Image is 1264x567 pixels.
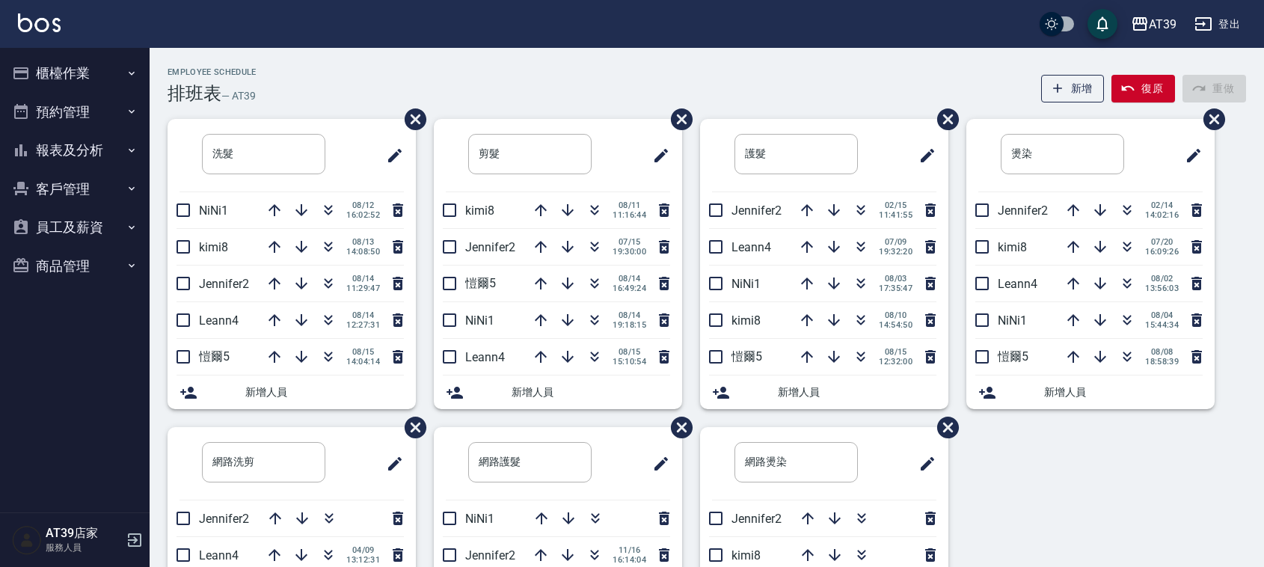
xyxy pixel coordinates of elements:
h3: 排班表 [168,83,221,104]
span: 08/02 [1145,274,1179,283]
span: Leann4 [731,240,771,254]
span: 修改班表的標題 [643,446,670,482]
span: 15:10:54 [613,357,646,367]
input: 排版標題 [468,442,592,482]
span: 11:16:44 [613,210,646,220]
span: 08/14 [346,274,380,283]
span: 新增人員 [245,384,404,400]
button: 客戶管理 [6,170,144,209]
span: 15:44:34 [1145,320,1179,330]
span: 08/15 [879,347,912,357]
span: 08/15 [346,347,380,357]
span: 愷爾5 [465,276,496,290]
span: 愷爾5 [199,349,230,364]
span: 刪除班表 [393,405,429,450]
button: 復原 [1111,75,1175,102]
span: 08/15 [613,347,646,357]
span: 愷爾5 [731,349,762,364]
span: Jennifer2 [731,203,782,218]
span: 16:09:26 [1145,247,1179,257]
button: 新增 [1041,75,1105,102]
span: 18:58:39 [1145,357,1179,367]
span: Jennifer2 [998,203,1048,218]
span: 16:02:52 [346,210,380,220]
span: 刪除班表 [926,97,961,141]
div: 新增人員 [966,376,1215,409]
span: 11/16 [613,545,646,555]
span: 14:54:50 [879,320,912,330]
h2: Employee Schedule [168,67,257,77]
span: 11:41:55 [879,210,912,220]
span: Jennifer2 [199,512,249,526]
span: NiNi1 [465,512,494,526]
div: 新增人員 [700,376,948,409]
span: 新增人員 [1044,384,1203,400]
span: 刪除班表 [393,97,429,141]
span: kimi8 [199,240,228,254]
span: 14:02:16 [1145,210,1179,220]
button: 員工及薪資 [6,208,144,247]
button: 預約管理 [6,93,144,132]
span: 刪除班表 [1192,97,1227,141]
span: 14:04:14 [346,357,380,367]
input: 排版標題 [734,134,858,174]
img: Person [12,525,42,555]
span: 刪除班表 [660,97,695,141]
span: 修改班表的標題 [643,138,670,174]
input: 排版標題 [202,442,325,482]
button: AT39 [1125,9,1182,40]
button: 登出 [1188,10,1246,38]
h6: — AT39 [221,88,256,104]
span: Leann4 [465,350,505,364]
span: 08/14 [346,310,380,320]
span: Leann4 [199,313,239,328]
span: Jennifer2 [465,548,515,563]
span: 12:27:31 [346,320,380,330]
div: 新增人員 [168,376,416,409]
input: 排版標題 [468,134,592,174]
span: kimi8 [998,240,1027,254]
button: 櫃檯作業 [6,54,144,93]
input: 排版標題 [734,442,858,482]
span: NiNi1 [199,203,228,218]
span: 08/14 [613,310,646,320]
span: 修改班表的標題 [377,446,404,482]
input: 排版標題 [1001,134,1124,174]
h5: AT39店家 [46,526,122,541]
span: 08/13 [346,237,380,247]
span: 修改班表的標題 [1176,138,1203,174]
button: 報表及分析 [6,131,144,170]
span: 13:12:31 [346,555,380,565]
span: 14:08:50 [346,247,380,257]
span: 08/14 [613,274,646,283]
span: NiNi1 [998,313,1027,328]
span: 修改班表的標題 [909,446,936,482]
span: 16:49:24 [613,283,646,293]
span: kimi8 [731,313,761,328]
span: 08/08 [1145,347,1179,357]
span: 07/09 [879,237,912,247]
span: 愷爾5 [998,349,1028,364]
span: 08/03 [879,274,912,283]
div: AT39 [1149,15,1176,34]
span: 19:30:00 [613,247,646,257]
span: kimi8 [465,203,494,218]
span: 08/04 [1145,310,1179,320]
span: 19:32:20 [879,247,912,257]
span: Jennifer2 [199,277,249,291]
span: 02/14 [1145,200,1179,210]
img: Logo [18,13,61,32]
span: 刪除班表 [926,405,961,450]
span: 11:29:47 [346,283,380,293]
span: 08/12 [346,200,380,210]
span: 08/11 [613,200,646,210]
span: Leann4 [998,277,1037,291]
span: 新增人員 [778,384,936,400]
span: 12:32:00 [879,357,912,367]
span: Leann4 [199,548,239,563]
span: 刪除班表 [660,405,695,450]
button: save [1087,9,1117,39]
span: 07/20 [1145,237,1179,247]
span: Jennifer2 [731,512,782,526]
span: 16:14:04 [613,555,646,565]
